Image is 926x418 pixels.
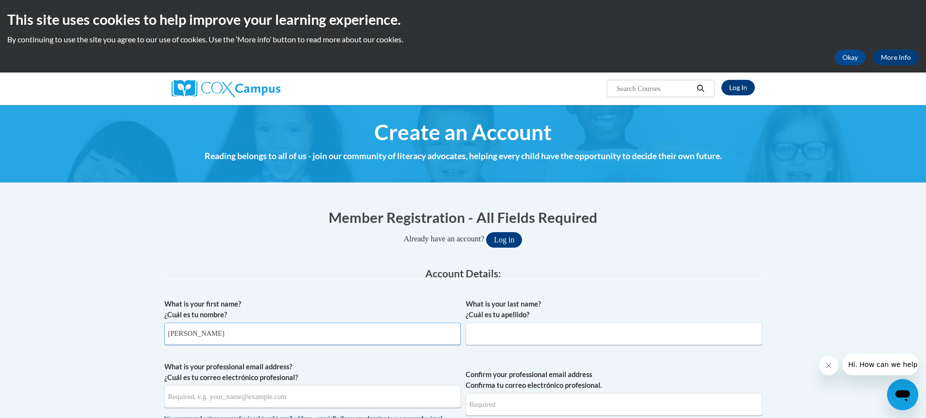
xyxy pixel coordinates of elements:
[164,323,461,345] input: Metadata input
[615,83,693,94] input: Search Courses
[164,150,762,163] h4: Reading belongs to all of us - join our community of literacy advocates, helping every child have...
[466,369,762,391] label: Confirm your professional email address Confirma tu correo electrónico profesional.
[7,34,919,45] p: By continuing to use the site you agree to our use of cookies. Use the ‘More info’ button to read...
[721,80,755,95] a: Log In
[425,267,501,279] span: Account Details:
[873,50,919,65] a: More Info
[819,356,839,375] iframe: Close message
[466,299,762,320] label: What is your last name? ¿Cuál es tu apellido?
[172,80,280,97] img: Cox Campus
[486,232,522,248] button: Log in
[164,362,461,383] label: What is your professional email address? ¿Cuál es tu correo electrónico profesional?
[164,207,762,227] h1: Member Registration - All Fields Required
[374,119,552,145] span: Create an Account
[835,50,866,65] button: Okay
[887,379,918,410] iframe: Button to launch messaging window
[6,7,79,15] span: Hi. How can we help?
[466,323,762,345] input: Metadata input
[842,354,918,375] iframe: Message from company
[164,299,461,320] label: What is your first name? ¿Cuál es tu nombre?
[164,385,461,408] input: Metadata input
[7,10,919,29] h2: This site uses cookies to help improve your learning experience.
[466,393,762,416] input: Required
[404,235,485,243] span: Already have an account?
[693,83,708,94] button: Search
